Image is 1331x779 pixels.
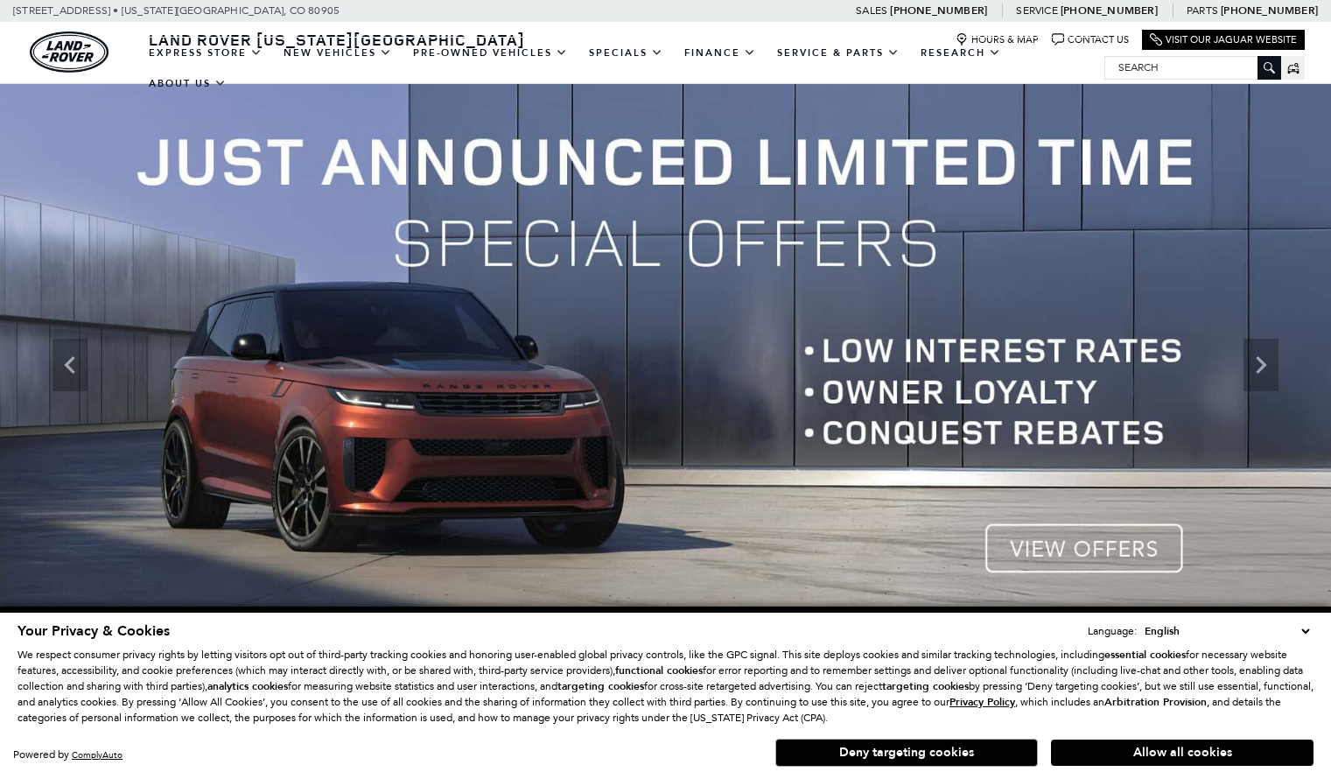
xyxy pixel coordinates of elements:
div: Previous [53,339,88,391]
a: [PHONE_NUMBER] [890,4,987,18]
a: land-rover [30,32,109,73]
p: We respect consumer privacy rights by letting visitors opt out of third-party tracking cookies an... [18,647,1313,726]
a: ComplyAuto [72,749,123,761]
a: Contact Us [1052,33,1129,46]
u: Privacy Policy [949,695,1015,709]
input: Search [1105,57,1280,78]
span: Your Privacy & Cookies [18,621,170,641]
strong: functional cookies [615,663,703,677]
a: Pre-Owned Vehicles [403,38,578,68]
span: Sales [856,4,887,17]
a: Finance [674,38,767,68]
a: EXPRESS STORE [138,38,273,68]
div: Language: [1088,626,1137,636]
img: Land Rover [30,32,109,73]
a: Visit Our Jaguar Website [1150,33,1297,46]
strong: analytics cookies [207,679,288,693]
a: Research [910,38,1012,68]
button: Allow all cookies [1051,740,1313,766]
button: Deny targeting cookies [775,739,1038,767]
strong: targeting cookies [557,679,644,693]
a: [PHONE_NUMBER] [1221,4,1318,18]
a: About Us [138,68,237,99]
a: Specials [578,38,674,68]
a: [STREET_ADDRESS] • [US_STATE][GEOGRAPHIC_DATA], CO 80905 [13,4,340,17]
a: [PHONE_NUMBER] [1061,4,1158,18]
a: Land Rover [US_STATE][GEOGRAPHIC_DATA] [138,29,536,50]
a: Service & Parts [767,38,910,68]
div: Next [1243,339,1278,391]
nav: Main Navigation [138,38,1104,99]
select: Language Select [1140,622,1313,640]
a: Hours & Map [956,33,1039,46]
strong: Arbitration Provision [1104,695,1207,709]
span: Service [1016,4,1057,17]
strong: targeting cookies [882,679,969,693]
div: Powered by [13,749,123,761]
a: New Vehicles [273,38,403,68]
strong: essential cookies [1104,648,1186,662]
a: Privacy Policy [949,696,1015,708]
span: Parts [1187,4,1218,17]
span: Land Rover [US_STATE][GEOGRAPHIC_DATA] [149,29,525,50]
